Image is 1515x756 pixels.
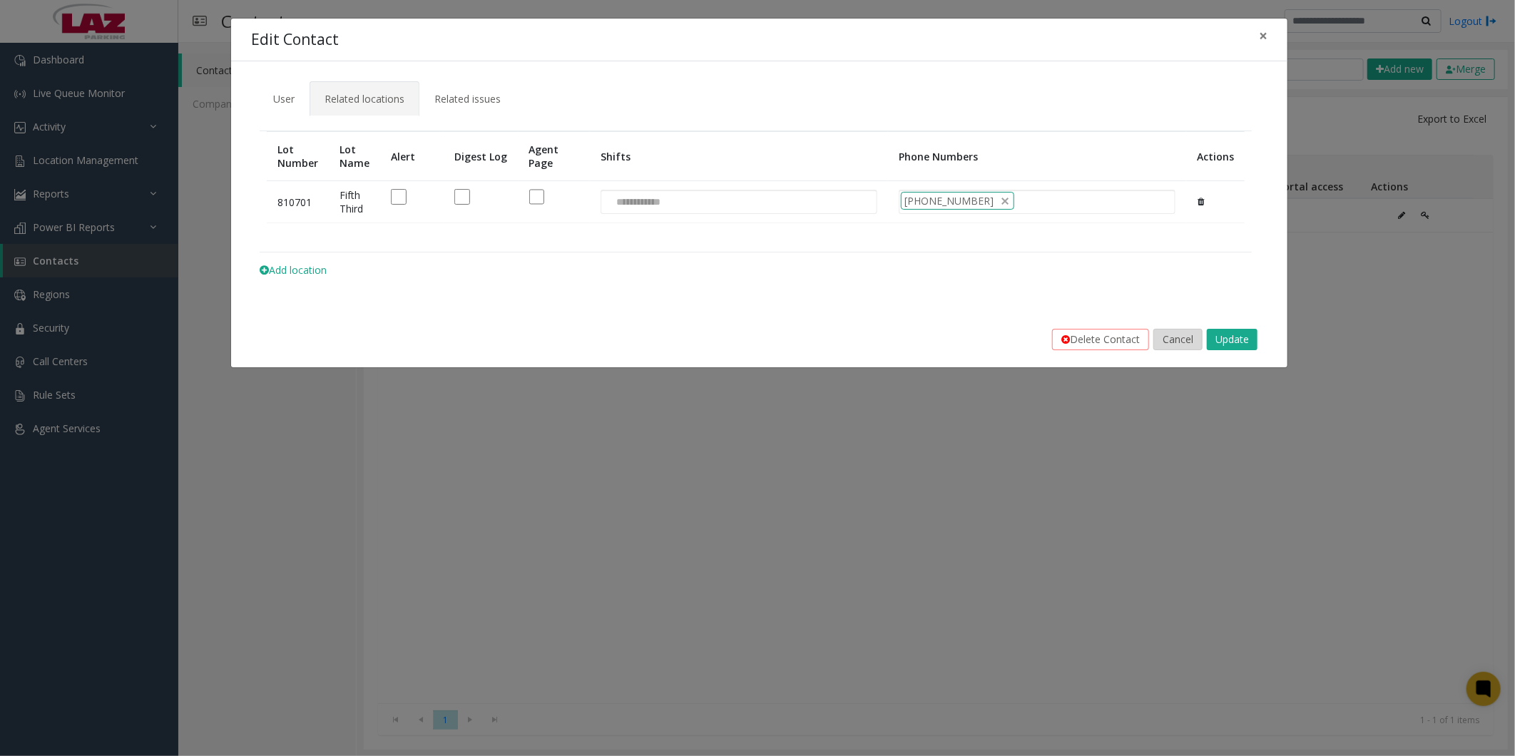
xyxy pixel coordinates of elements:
th: Digest Log [444,132,519,181]
span: [PHONE_NUMBER] [904,193,994,208]
th: Shifts [590,132,888,181]
button: Cancel [1153,329,1203,350]
td: 810701 [267,181,329,223]
th: Agent Page [519,132,590,181]
input: NO DATA FOUND [601,190,669,213]
th: Lot Name [329,132,380,181]
td: Fifth Third [329,181,380,223]
span: Related locations [325,92,404,106]
span: User [273,92,295,106]
button: Update [1207,329,1258,350]
span: × [1259,26,1267,46]
span: Related issues [434,92,501,106]
span: Add location [260,263,327,277]
h4: Edit Contact [251,29,339,51]
th: Alert [380,132,444,181]
button: Close [1249,19,1277,53]
th: Phone Numbers [888,132,1186,181]
span: delete [999,193,1011,208]
button: Delete Contact [1052,329,1149,350]
th: Actions [1186,132,1245,181]
th: Lot Number [267,132,329,181]
ul: Tabs [258,81,1260,106]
